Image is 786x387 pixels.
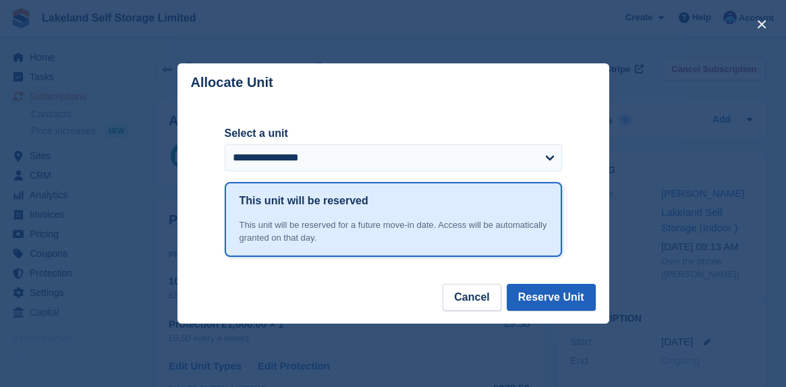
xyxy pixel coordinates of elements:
[225,125,562,142] label: Select a unit
[191,75,273,90] p: Allocate Unit
[240,193,368,209] h1: This unit will be reserved
[751,13,773,35] button: close
[240,218,547,245] div: This unit will be reserved for a future move-in date. Access will be automatically granted on tha...
[507,284,596,311] button: Reserve Unit
[443,284,501,311] button: Cancel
